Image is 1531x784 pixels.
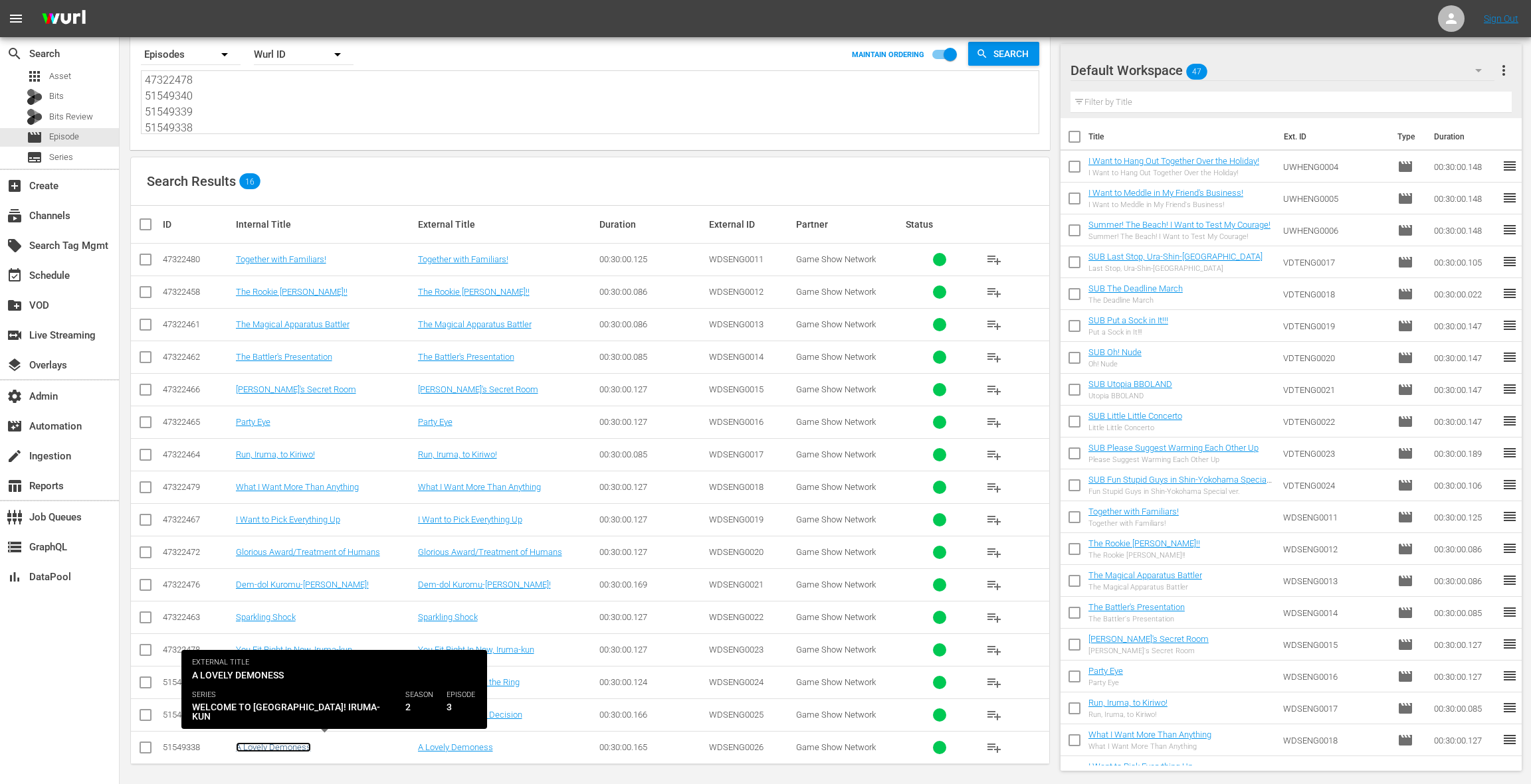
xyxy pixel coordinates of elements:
span: reorder [1502,763,1518,779]
button: playlist_add [978,666,1010,698]
span: WDSENG0026 [709,742,764,752]
div: 00:30:00.085 [599,449,704,459]
div: 47322461 [163,319,232,329]
span: Episode [1397,414,1413,430]
a: [PERSON_NAME]'s Secret Room [236,384,356,394]
td: 00:30:00.085 [1429,692,1502,724]
td: WDSENG0012 [1278,533,1393,565]
span: VOD [7,297,23,313]
span: Episode [1397,286,1413,302]
td: 00:30:00.106 [1429,469,1502,501]
td: WDSENG0014 [1278,597,1393,629]
a: [PERSON_NAME]'s Decision [236,710,340,720]
span: Game Show Network [796,547,876,557]
button: playlist_add [978,374,1010,406]
span: WDSENG0016 [709,417,764,427]
div: Last Stop, Ura-Shin-[GEOGRAPHIC_DATA] [1088,264,1263,273]
span: Series [27,149,43,165]
span: menu [8,11,24,27]
div: The Rookie [PERSON_NAME]!! [1088,551,1200,560]
span: WDSENG0018 [709,482,764,492]
span: Game Show Network [796,254,876,264]
div: The Magical Apparatus Battler [1088,583,1202,591]
a: Sparkling Shock [418,612,478,622]
a: SUB Last Stop, Ura-Shin-[GEOGRAPHIC_DATA] [1088,252,1263,262]
span: more_vert [1496,62,1512,78]
span: playlist_add [986,414,1002,430]
a: Dem-dol Kuromu-[PERSON_NAME]! [236,580,369,589]
span: Game Show Network [796,514,876,524]
span: playlist_add [986,642,1002,658]
span: Episode [1397,254,1413,270]
td: VDTENG0024 [1278,469,1393,501]
span: Episode [1397,191,1413,206]
td: 00:30:00.148 [1429,151,1502,183]
div: What I Want More Than Anything [1088,742,1211,751]
span: reorder [1502,190,1518,206]
span: Game Show Network [796,677,876,687]
span: Reports [7,478,23,494]
div: 00:30:00.086 [599,287,704,297]
div: 00:30:00.086 [599,319,704,329]
td: UWHENG0004 [1278,151,1393,183]
a: Together with Familiars! [418,254,508,264]
span: reorder [1502,158,1518,174]
td: 00:30:00.147 [1429,342,1502,374]
span: WDSENG0019 [709,514,764,524]
div: 51549339 [163,710,232,720]
span: playlist_add [986,284,1002,300]
div: 00:30:00.127 [599,514,704,524]
a: Party Eye [418,417,453,427]
td: 00:30:00.086 [1429,565,1502,597]
a: Together with Familiars! [1088,507,1179,516]
span: Episode [1397,637,1413,653]
div: 00:30:00.124 [599,677,704,687]
a: Glorious Award/Treatment of Humans [236,547,380,557]
span: Game Show Network [796,482,876,492]
span: Overlays [7,357,23,373]
a: SUB Please Suggest Warming Each Other Up [1088,443,1259,453]
span: Ingestion [7,448,23,464]
div: 47322476 [163,580,232,589]
textarea: 47322480 47322458 47322461 47322462 47322466 47322465 47322464 47322479 47322467 47322472 4732247... [145,74,1039,134]
a: I Want to Pick Everything Up [418,514,522,524]
td: 00:30:00.147 [1429,374,1502,406]
span: reorder [1502,668,1518,684]
th: Duration [1426,118,1506,155]
div: External ID [709,219,792,230]
a: The Battler's Presentation [418,352,514,362]
span: 16 [239,177,260,186]
button: playlist_add [978,699,1010,731]
a: You Fit Right In Now, Iruma-kun [236,645,352,655]
span: 47 [1186,58,1207,86]
span: WDSENG0014 [709,352,764,362]
div: 00:30:00.165 [599,742,704,752]
span: Game Show Network [796,710,876,720]
button: playlist_add [978,471,1010,503]
a: The Magical Apparatus Battler [418,319,532,329]
div: I Want to Hang Out Together Over the Holiday! [1088,169,1259,177]
img: ans4CAIJ8jUAAAAAAAAAAAAAAAAAAAAAAAAgQb4GAAAAAAAAAAAAAAAAAAAAAAAAJMjXAAAAAAAAAAAAAAAAAAAAAAAAgAT5G... [32,3,96,35]
span: reorder [1502,381,1518,397]
div: 00:30:00.127 [599,547,704,557]
div: 00:30:00.125 [599,254,704,264]
span: WDSENG0015 [709,384,764,394]
span: playlist_add [986,382,1002,398]
span: Episode [1397,732,1413,748]
span: Game Show Network [796,612,876,622]
div: 47322463 [163,612,232,622]
a: SUB Oh! Nude [1088,347,1142,357]
td: 00:30:00.086 [1429,533,1502,565]
span: Bits [49,90,64,103]
a: The Secret Behind the Ring [418,677,520,687]
div: The Battler's Presentation [1088,615,1185,623]
span: reorder [1502,572,1518,588]
button: Search [968,42,1039,66]
span: playlist_add [986,447,1002,463]
div: 47322480 [163,254,232,264]
td: 00:30:00.148 [1429,183,1502,214]
button: playlist_add [978,406,1010,438]
span: Episode [1397,700,1413,716]
td: WDSENG0016 [1278,661,1393,692]
div: 47322472 [163,547,232,557]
